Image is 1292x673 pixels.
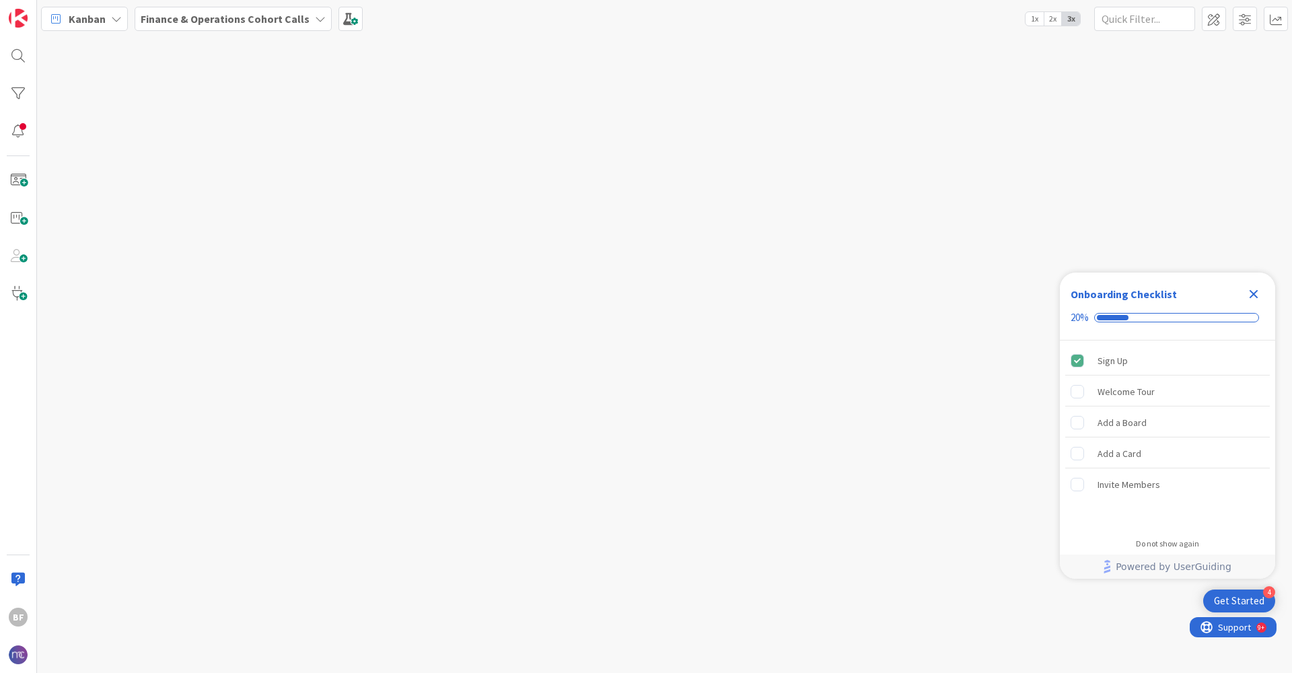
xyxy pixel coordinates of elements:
div: Onboarding Checklist [1071,286,1177,302]
div: Open Get Started checklist, remaining modules: 4 [1203,590,1275,612]
b: Finance & Operations Cohort Calls [141,12,310,26]
div: Invite Members is incomplete. [1065,470,1270,499]
a: Powered by UserGuiding [1067,555,1268,579]
div: 4 [1263,586,1275,598]
div: Sign Up [1098,353,1128,369]
span: Kanban [69,11,106,27]
img: Visit kanbanzone.com [9,9,28,28]
div: BF [9,608,28,627]
div: Welcome Tour [1098,384,1155,400]
div: Footer [1060,555,1275,579]
input: Quick Filter... [1094,7,1195,31]
div: Add a Card [1098,446,1141,462]
div: Add a Card is incomplete. [1065,439,1270,468]
img: avatar [9,645,28,664]
div: Add a Board is incomplete. [1065,408,1270,437]
div: 9+ [68,5,75,16]
div: Close Checklist [1243,283,1264,305]
div: Welcome Tour is incomplete. [1065,377,1270,406]
span: 2x [1044,12,1062,26]
div: 20% [1071,312,1089,324]
div: Get Started [1214,594,1264,608]
span: Support [28,2,61,18]
span: 3x [1062,12,1080,26]
div: Do not show again [1136,538,1199,549]
span: 1x [1026,12,1044,26]
span: Powered by UserGuiding [1116,559,1231,575]
div: Checklist Container [1060,273,1275,579]
div: Add a Board [1098,415,1147,431]
div: Sign Up is complete. [1065,346,1270,376]
div: Checklist progress: 20% [1071,312,1264,324]
div: Checklist items [1060,341,1275,530]
div: Invite Members [1098,476,1160,493]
